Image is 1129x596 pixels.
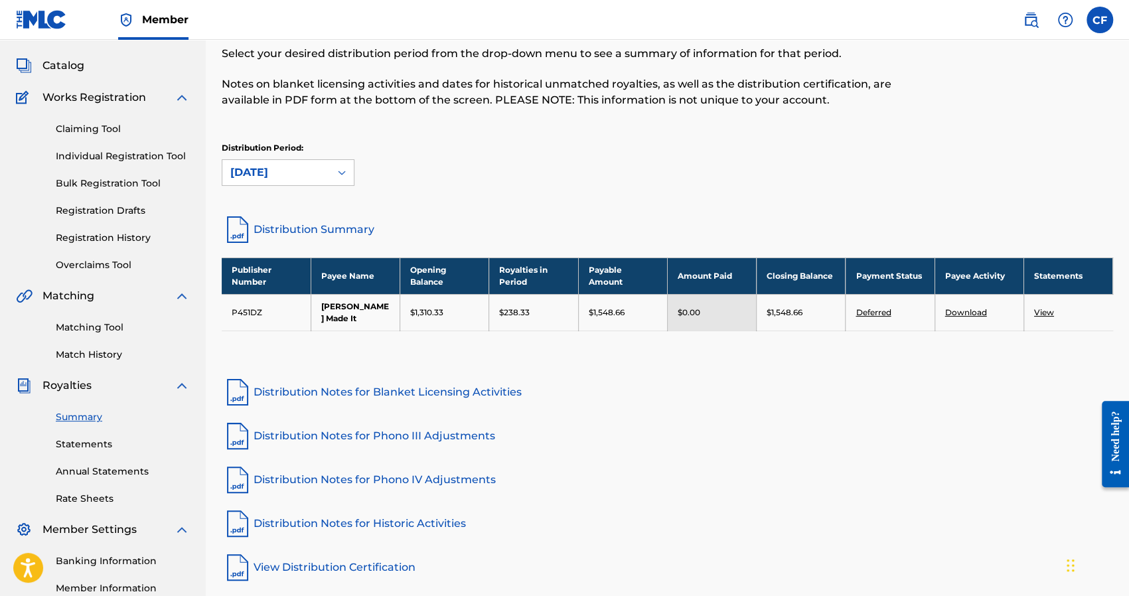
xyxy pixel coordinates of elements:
span: Works Registration [42,90,146,106]
img: expand [174,378,190,394]
th: Payee Name [311,258,400,294]
span: Member [142,12,188,27]
img: Matching [16,288,33,304]
img: pdf [222,376,254,408]
div: Help [1052,7,1079,33]
th: Opening Balance [400,258,489,294]
a: SummarySummary [16,26,96,42]
a: Match History [56,348,190,362]
td: P451DZ [222,294,311,331]
a: Annual Statements [56,465,190,479]
th: Statements [1023,258,1112,294]
td: [PERSON_NAME] Made It [311,294,400,331]
img: expand [174,90,190,106]
p: $1,310.33 [410,307,443,319]
a: Claiming Tool [56,122,190,136]
p: $1,548.66 [589,307,625,319]
img: pdf [222,420,254,452]
a: Member Information [56,581,190,595]
a: Summary [56,410,190,424]
img: expand [174,522,190,538]
a: Distribution Notes for Blanket Licensing Activities [222,376,1113,408]
img: help [1057,12,1073,28]
a: CatalogCatalog [16,58,84,74]
a: Bulk Registration Tool [56,177,190,190]
a: Distribution Notes for Historic Activities [222,508,1113,540]
img: Royalties [16,378,32,394]
a: Rate Sheets [56,492,190,506]
span: Royalties [42,378,92,394]
img: pdf [222,464,254,496]
img: expand [174,288,190,304]
th: Payee Activity [935,258,1023,294]
a: Distribution Notes for Phono III Adjustments [222,420,1113,452]
span: Member Settings [42,522,137,538]
img: Member Settings [16,522,32,538]
img: Catalog [16,58,32,74]
th: Payment Status [846,258,935,294]
span: Matching [42,288,94,304]
th: Closing Balance [757,258,846,294]
a: Download [945,307,987,317]
a: Distribution Summary [222,214,1113,246]
span: Catalog [42,58,84,74]
a: Registration History [56,231,190,245]
a: Individual Registration Tool [56,149,190,163]
p: $0.00 [678,307,700,319]
a: Public Search [1017,7,1044,33]
div: User Menu [1087,7,1113,33]
img: MLC Logo [16,10,67,29]
iframe: Chat Widget [1063,532,1129,596]
a: Banking Information [56,554,190,568]
a: Matching Tool [56,321,190,335]
p: Distribution Period: [222,142,354,154]
p: $238.33 [499,307,530,319]
a: Statements [56,437,190,451]
img: Top Rightsholder [118,12,134,28]
p: Notes on blanket licensing activities and dates for historical unmatched royalties, as well as th... [222,76,908,108]
a: View [1034,307,1054,317]
th: Payable Amount [578,258,667,294]
p: Select your desired distribution period from the drop-down menu to see a summary of information f... [222,46,908,62]
th: Publisher Number [222,258,311,294]
img: pdf [222,508,254,540]
img: distribution-summary-pdf [222,214,254,246]
a: View Distribution Certification [222,552,1113,583]
th: Royalties in Period [489,258,578,294]
p: $1,548.66 [767,307,802,319]
th: Amount Paid [667,258,756,294]
a: Registration Drafts [56,204,190,218]
img: search [1023,12,1039,28]
div: Drag [1067,546,1075,585]
iframe: Resource Center [1092,391,1129,498]
a: Overclaims Tool [56,258,190,272]
img: Works Registration [16,90,33,106]
div: [DATE] [230,165,322,181]
img: pdf [222,552,254,583]
a: Distribution Notes for Phono IV Adjustments [222,464,1113,496]
a: Deferred [856,307,891,317]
